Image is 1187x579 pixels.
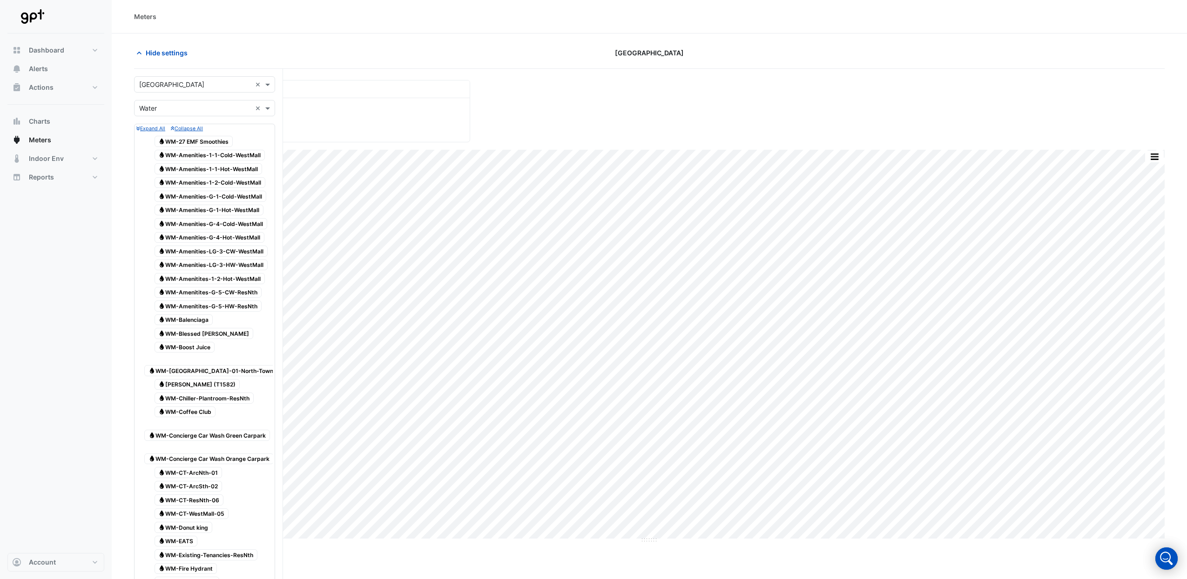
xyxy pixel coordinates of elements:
span: WM-Amenities-1-1-Cold-WestMall [155,150,265,161]
fa-icon: Water [158,496,165,503]
span: Account [29,558,56,567]
fa-icon: Water [158,234,165,241]
fa-icon: Water [158,206,165,213]
button: Reports [7,168,104,186]
fa-icon: Water [158,565,165,572]
span: Clear [255,103,263,113]
fa-icon: Water [158,165,165,172]
span: WM-[GEOGRAPHIC_DATA]-01-North-Town [144,365,277,376]
button: Hide settings [134,45,194,61]
span: WM-Fire Hydrant [155,563,217,574]
span: WM-Amenities-G-1-Cold-WestMall [155,191,267,202]
button: Dashboard [7,41,104,60]
fa-icon: Water [158,344,165,351]
app-icon: Alerts [12,64,21,73]
span: WM-EATS [155,536,198,547]
app-icon: Meters [12,135,21,145]
div: Open Intercom Messenger [1155,547,1178,570]
button: Meters [7,131,104,149]
fa-icon: Water [158,275,165,282]
fa-icon: Water [148,455,155,462]
div: ([DATE] ) [142,106,462,115]
span: WM-CT-ArcSth-02 [155,481,223,492]
span: Indoor Env [29,154,64,163]
fa-icon: Water [158,524,165,531]
span: WM-Amenities-1-1-Hot-WestMall [155,163,263,174]
span: WM-Amenitites-G-5-HW-ResNth [155,300,262,312]
span: WM-Amenities-G-1-Hot-WestMall [155,205,264,216]
span: Actions [29,83,54,92]
fa-icon: Water [148,367,155,374]
button: Account [7,553,104,572]
span: WM-Amenities-LG-3-HW-WestMall [155,260,268,271]
app-icon: Reports [12,173,21,182]
button: Expand All [136,124,165,133]
span: WM-Existing-Tenancies-ResNth [155,549,258,560]
fa-icon: Water [158,302,165,309]
span: WM-Amenities-G-4-Cold-WestMall [155,218,268,229]
span: WM-Chiller-Plantroom-ResNth [155,393,254,404]
span: Alerts [29,64,48,73]
span: Clear [255,80,263,89]
fa-icon: Water [158,193,165,200]
span: WM-Amenitites-G-5-CW-ResNth [155,287,262,298]
span: WM-Donut king [155,522,213,533]
span: Dashboard [29,46,64,55]
button: Indoor Env [7,149,104,168]
fa-icon: Water [158,551,165,558]
fa-icon: Water [148,432,155,439]
fa-icon: Water [158,261,165,268]
button: Actions [7,78,104,97]
img: Company Logo [11,7,53,26]
fa-icon: Water [158,538,165,545]
span: WM-Amenities-G-4-Hot-WestMall [155,232,265,243]
fa-icon: Water [158,330,165,337]
span: WM-Amenitites-1-2-Hot-WestMall [155,273,265,284]
span: Reports [29,173,54,182]
fa-icon: Water [158,408,165,415]
app-icon: Dashboard [12,46,21,55]
fa-icon: Water [158,138,165,145]
fa-icon: Water [158,152,165,159]
span: Hide settings [146,48,188,58]
div: Current Period Total [135,80,470,98]
span: Charts [29,117,50,126]
fa-icon: Water [158,247,165,254]
fa-icon: Water [158,394,165,401]
span: WM-CT-WestMall-05 [155,508,229,519]
span: WM-Concierge Car Wash Green Carpark [144,430,270,441]
span: WM-CT-ArcNth-01 [155,467,223,478]
button: More Options [1145,151,1164,162]
fa-icon: Water [158,220,165,227]
span: WM-Coffee Club [155,406,216,418]
fa-icon: Water [158,483,165,490]
button: Alerts [7,60,104,78]
app-icon: Actions [12,83,21,92]
span: WM-27 EMF Smoothies [155,136,233,147]
fa-icon: Water [158,381,165,388]
span: [GEOGRAPHIC_DATA] [615,48,684,58]
span: WM-Concierge Car Wash Orange Carpark [144,453,274,465]
fa-icon: Water [158,179,165,186]
span: [PERSON_NAME] (T1582) [155,379,240,390]
span: WM-Balenciaga [155,314,213,326]
button: Charts [7,112,104,131]
small: Expand All [136,126,165,132]
div: 531 kL [142,119,460,131]
app-icon: Charts [12,117,21,126]
fa-icon: Water [158,289,165,296]
fa-icon: Water [158,469,165,476]
div: Meters [134,12,156,21]
span: WM-Blessed [PERSON_NAME] [155,328,254,339]
span: WM-Amenities-1-2-Cold-WestMall [155,177,266,188]
span: WM-Boost Juice [155,342,215,353]
app-icon: Indoor Env [12,154,21,163]
span: Meters [29,135,51,145]
small: Collapse All [171,126,203,132]
span: WM-Amenities-LG-3-CW-WestMall [155,246,268,257]
span: WM-CT-ResNth-06 [155,494,224,506]
button: Collapse All [171,124,203,133]
fa-icon: Water [158,510,165,517]
fa-icon: Water [158,316,165,323]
